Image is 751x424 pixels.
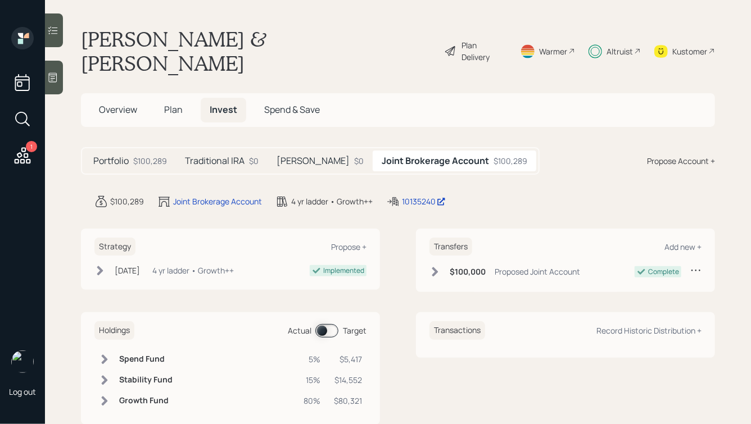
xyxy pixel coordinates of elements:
h5: Traditional IRA [185,156,245,166]
span: Invest [210,103,237,116]
div: Complete [648,267,679,277]
div: Log out [9,386,36,397]
div: Record Historic Distribution + [596,325,702,336]
div: $14,552 [334,374,362,386]
div: Joint Brokerage Account [173,195,262,207]
div: 5% [304,353,320,365]
div: [DATE] [115,265,140,276]
div: Warmer [539,45,567,57]
img: hunter_neumayer.jpg [11,350,34,373]
div: 4 yr ladder • Growth++ [152,265,234,276]
h6: Spend Fund [119,354,173,364]
h6: Strategy [94,238,135,256]
div: 4 yr ladder • Growth++ [291,195,373,207]
div: 15% [304,374,320,386]
span: Plan [164,103,183,116]
h5: Portfolio [93,156,129,166]
div: Proposed Joint Account [495,266,580,277]
div: Propose Account + [647,155,715,167]
div: Add new + [664,241,702,252]
div: $0 [354,155,364,167]
div: $80,321 [334,395,362,407]
h6: Transfers [429,238,472,256]
div: $0 [249,155,259,167]
div: Propose + [331,241,367,252]
h6: $100,000 [450,267,486,277]
div: Actual [288,325,311,336]
div: Kustomer [672,45,707,57]
span: Overview [99,103,137,116]
h1: [PERSON_NAME] & [PERSON_NAME] [81,27,435,75]
span: Spend & Save [264,103,320,116]
div: $100,289 [133,155,167,167]
div: 10135240 [402,195,446,207]
div: Plan Delivery [462,39,506,63]
h6: Stability Fund [119,375,173,385]
div: Implemented [323,266,364,276]
h6: Transactions [429,321,485,340]
div: $100,289 [494,155,527,167]
div: $5,417 [334,353,362,365]
div: Altruist [607,45,633,57]
h5: [PERSON_NAME] [277,156,350,166]
div: $100,289 [110,195,144,207]
div: 80% [304,395,320,407]
div: Target [343,325,367,336]
h5: Joint Brokerage Account [382,156,489,166]
h6: Growth Fund [119,396,173,405]
div: 1 [26,141,37,152]
h6: Holdings [94,321,134,340]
